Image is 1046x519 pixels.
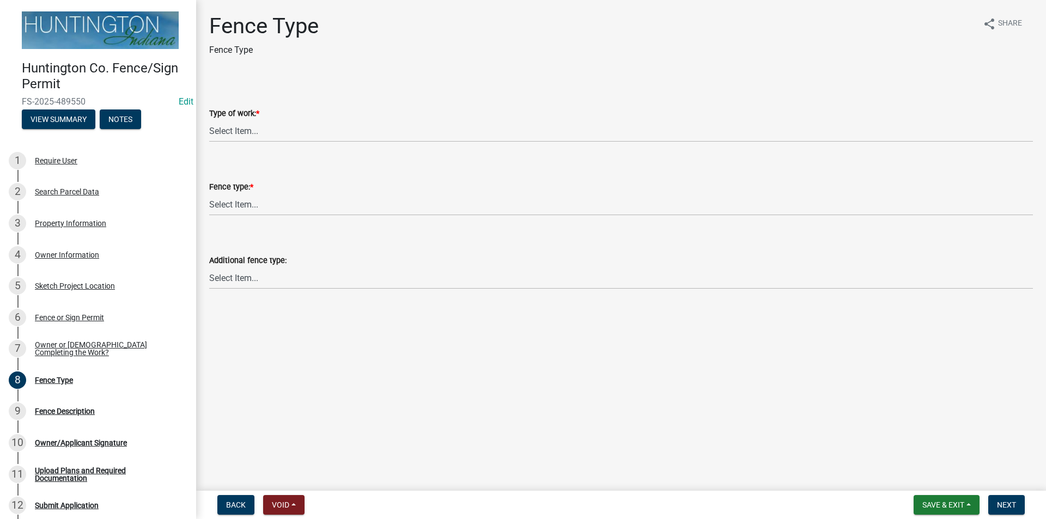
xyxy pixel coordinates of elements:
[209,44,319,57] p: Fence Type
[35,341,179,356] div: Owner or [DEMOGRAPHIC_DATA] Completing the Work?
[35,439,127,447] div: Owner/Applicant Signature
[988,495,1025,515] button: Next
[179,96,193,107] a: Edit
[35,188,99,196] div: Search Parcel Data
[35,502,99,509] div: Submit Application
[209,257,287,265] label: Additional fence type:
[100,115,141,124] wm-modal-confirm: Notes
[9,277,26,295] div: 5
[35,407,95,415] div: Fence Description
[35,251,99,259] div: Owner Information
[998,17,1022,30] span: Share
[9,152,26,169] div: 1
[9,309,26,326] div: 6
[35,314,104,321] div: Fence or Sign Permit
[209,110,259,118] label: Type of work:
[100,109,141,129] button: Notes
[209,184,253,191] label: Fence type:
[983,17,996,30] i: share
[22,115,95,124] wm-modal-confirm: Summary
[9,434,26,451] div: 10
[9,466,26,483] div: 11
[9,371,26,389] div: 8
[35,376,73,384] div: Fence Type
[209,13,319,39] h1: Fence Type
[974,13,1031,34] button: shareShare
[9,340,26,357] div: 7
[22,60,187,92] h4: Huntington Co. Fence/Sign Permit
[9,246,26,264] div: 4
[9,183,26,200] div: 2
[35,282,115,290] div: Sketch Project Location
[35,467,179,482] div: Upload Plans and Required Documentation
[217,495,254,515] button: Back
[9,402,26,420] div: 9
[263,495,305,515] button: Void
[22,96,174,107] span: FS-2025-489550
[997,500,1016,509] span: Next
[179,96,193,107] wm-modal-confirm: Edit Application Number
[35,219,106,227] div: Property Information
[22,109,95,129] button: View Summary
[922,500,964,509] span: Save & Exit
[914,495,980,515] button: Save & Exit
[9,215,26,232] div: 3
[272,500,289,509] span: Void
[22,11,179,49] img: Huntington County, Indiana
[9,497,26,514] div: 12
[226,500,246,509] span: Back
[35,157,77,164] div: Require User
